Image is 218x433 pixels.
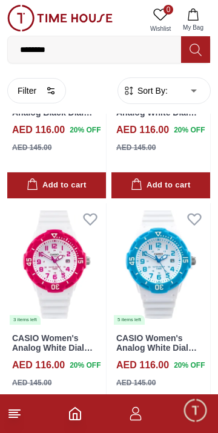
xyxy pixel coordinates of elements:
[145,24,176,33] span: Wishlist
[131,178,190,192] div: Add to cart
[174,125,205,135] span: 20 % OFF
[116,333,205,363] a: CASIO Women's Analog White Dial Watch - LRW-200H-2B
[123,85,168,97] button: Sort By:
[111,203,210,326] a: CASIO Women's Analog White Dial Watch - LRW-200H-2B5 items left
[174,360,205,371] span: 20 % OFF
[135,85,168,97] span: Sort By:
[70,125,101,135] span: 20 % OFF
[12,377,51,388] div: AED 145.00
[111,203,210,326] img: CASIO Women's Analog White Dial Watch - LRW-200H-2B
[116,123,169,137] h4: AED 116.00
[12,142,51,153] div: AED 145.00
[116,142,156,153] div: AED 145.00
[7,5,113,31] img: ...
[111,172,210,198] button: Add to cart
[163,5,173,15] span: 0
[70,360,101,371] span: 20 % OFF
[176,5,211,36] button: My Bag
[12,333,101,363] a: CASIO Women's Analog White Dial Watch - LRW-200H-4B
[10,315,41,325] div: 3 items left
[116,97,197,137] a: CASIO Women's Analog White Dial Watch - LRW-200H-4B2VDF
[7,203,106,326] img: CASIO Women's Analog White Dial Watch - LRW-200H-4B
[12,123,65,137] h4: AED 116.00
[116,377,156,388] div: AED 145.00
[116,358,169,373] h4: AED 116.00
[145,5,176,36] a: 0Wishlist
[7,78,66,103] button: Filter
[114,315,145,325] div: 5 items left
[182,397,209,424] div: Chat Widget
[27,178,86,192] div: Add to cart
[68,406,82,421] a: Home
[12,358,65,373] h4: AED 116.00
[7,203,106,326] a: CASIO Women's Analog White Dial Watch - LRW-200H-4B3 items left
[178,23,208,32] span: My Bag
[7,172,106,198] button: Add to cart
